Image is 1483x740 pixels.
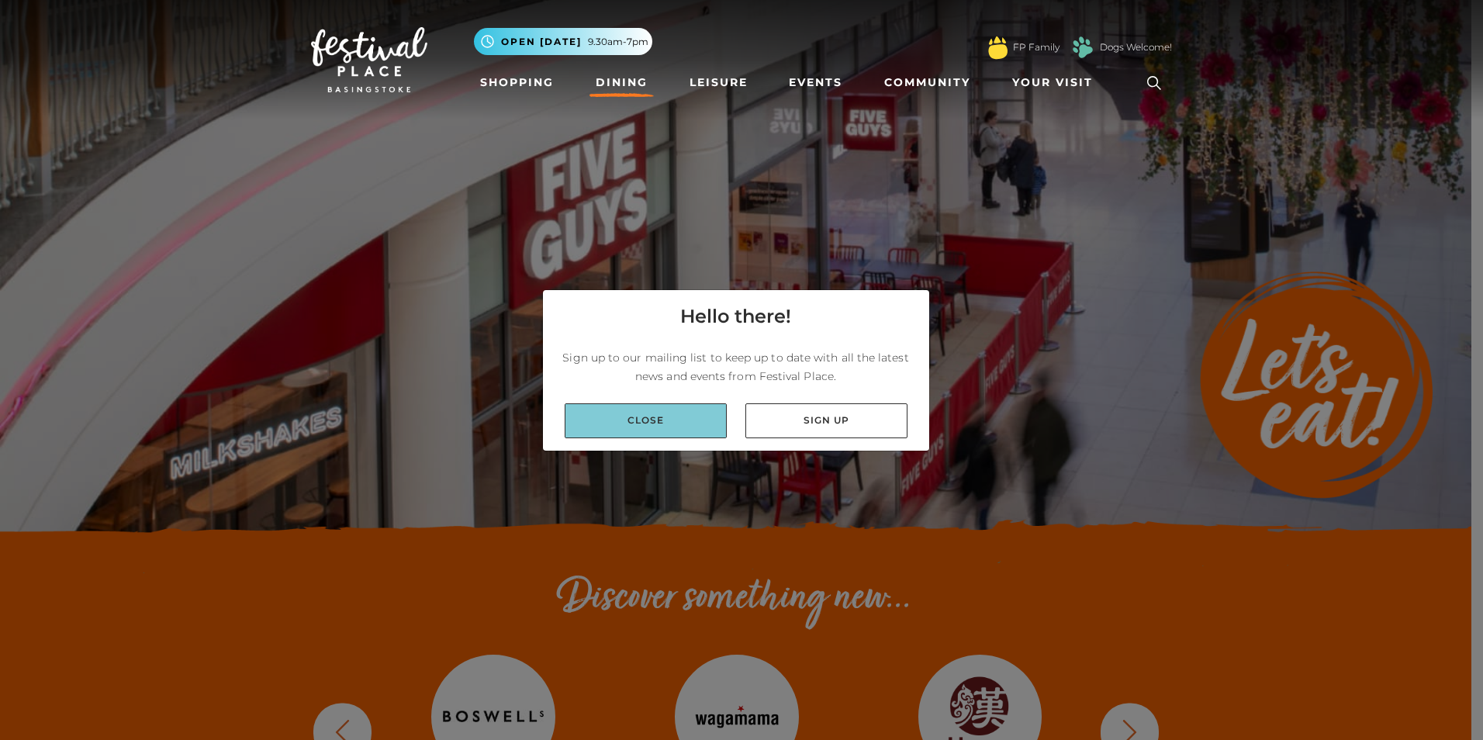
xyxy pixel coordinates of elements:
[565,403,727,438] a: Close
[745,403,907,438] a: Sign up
[1006,68,1107,97] a: Your Visit
[1012,74,1093,91] span: Your Visit
[589,68,654,97] a: Dining
[783,68,849,97] a: Events
[878,68,977,97] a: Community
[683,68,754,97] a: Leisure
[1100,40,1172,54] a: Dogs Welcome!
[474,68,560,97] a: Shopping
[311,27,427,92] img: Festival Place Logo
[588,35,648,49] span: 9.30am-7pm
[501,35,582,49] span: Open [DATE]
[474,28,652,55] button: Open [DATE] 9.30am-7pm
[1013,40,1060,54] a: FP Family
[680,303,791,330] h4: Hello there!
[555,348,917,386] p: Sign up to our mailing list to keep up to date with all the latest news and events from Festival ...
